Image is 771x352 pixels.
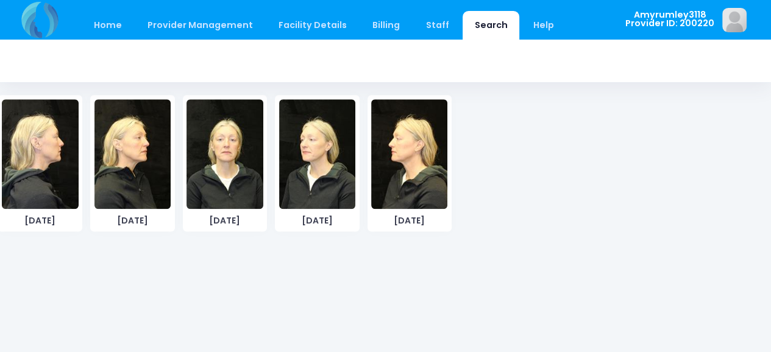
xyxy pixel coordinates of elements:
img: image [722,8,747,32]
a: Help [522,11,566,40]
img: image [94,99,171,209]
a: Home [82,11,133,40]
a: Billing [361,11,412,40]
img: image [279,99,355,209]
span: [DATE] [187,214,263,227]
a: Provider Management [135,11,265,40]
img: image [371,99,447,209]
img: image [2,99,78,209]
span: Amyrumley3118 Provider ID: 200220 [625,10,714,28]
span: [DATE] [94,214,171,227]
img: image [187,99,263,209]
a: Facility Details [267,11,359,40]
a: Staff [414,11,461,40]
span: [DATE] [371,214,447,227]
span: [DATE] [2,214,78,227]
a: Search [463,11,519,40]
span: [DATE] [279,214,355,227]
